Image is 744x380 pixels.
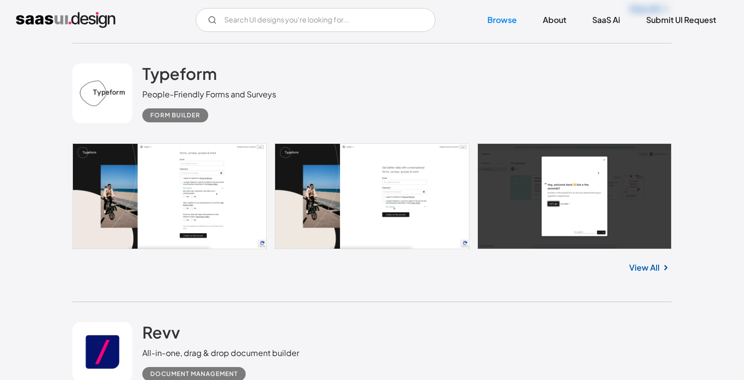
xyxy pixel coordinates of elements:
[142,63,217,88] a: Typeform
[629,262,660,274] a: View All
[16,12,115,28] a: home
[634,9,728,31] a: Submit UI Request
[150,368,238,380] div: Document Management
[580,9,632,31] a: SaaS Ai
[475,9,529,31] a: Browse
[142,88,276,100] div: People-Friendly Forms and Surveys
[142,322,180,347] a: Revv
[150,109,200,121] div: Form Builder
[142,347,299,359] div: All-in-one, drag & drop document builder
[196,8,435,32] form: Email Form
[142,322,180,342] h2: Revv
[142,63,217,83] h2: Typeform
[196,8,435,32] input: Search UI designs you're looking for...
[531,9,578,31] a: About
